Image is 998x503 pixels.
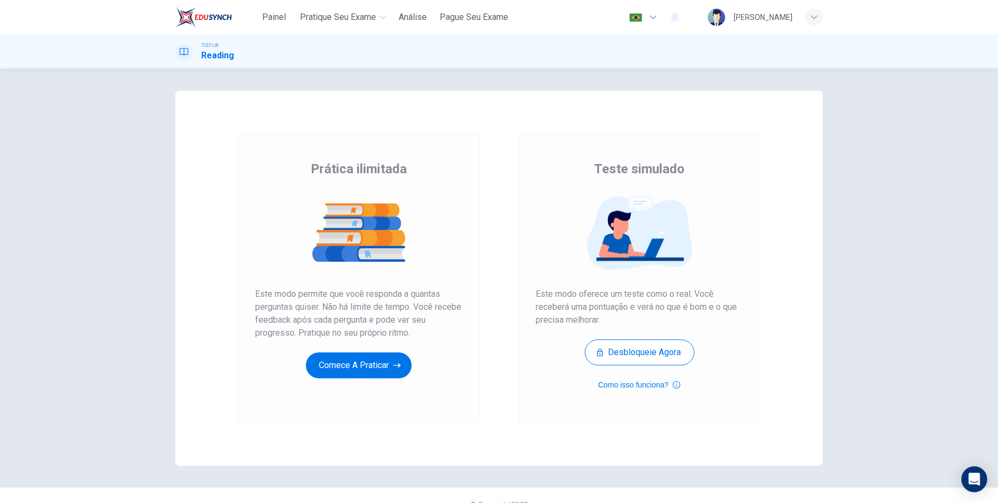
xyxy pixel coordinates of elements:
button: Desbloqueie agora [585,339,694,365]
button: Painel [257,8,291,27]
button: Comece a praticar [306,352,412,378]
span: Pratique seu exame [300,11,376,24]
button: Pratique seu exame [296,8,390,27]
span: Este modo oferece um teste como o real. Você receberá uma pontuação e verá no que é bom e o que p... [536,288,743,327]
h1: Reading [201,49,234,62]
div: [PERSON_NAME] [734,11,792,24]
button: Pague Seu Exame [435,8,512,27]
span: Pague Seu Exame [440,11,508,24]
button: Análise [394,8,431,27]
img: Profile picture [708,9,725,26]
img: pt [629,13,642,22]
a: EduSynch logo [175,6,257,28]
button: Como isso funciona? [598,378,681,391]
img: EduSynch logo [175,6,232,28]
span: Teste simulado [594,160,685,178]
span: Painel [262,11,286,24]
span: TOEFL® [201,42,218,49]
span: Análise [399,11,427,24]
span: Este modo permite que você responda a quantas perguntas quiser. Não há limite de tempo. Você rece... [255,288,462,339]
div: Open Intercom Messenger [961,466,987,492]
span: Prática ilimitada [311,160,407,178]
